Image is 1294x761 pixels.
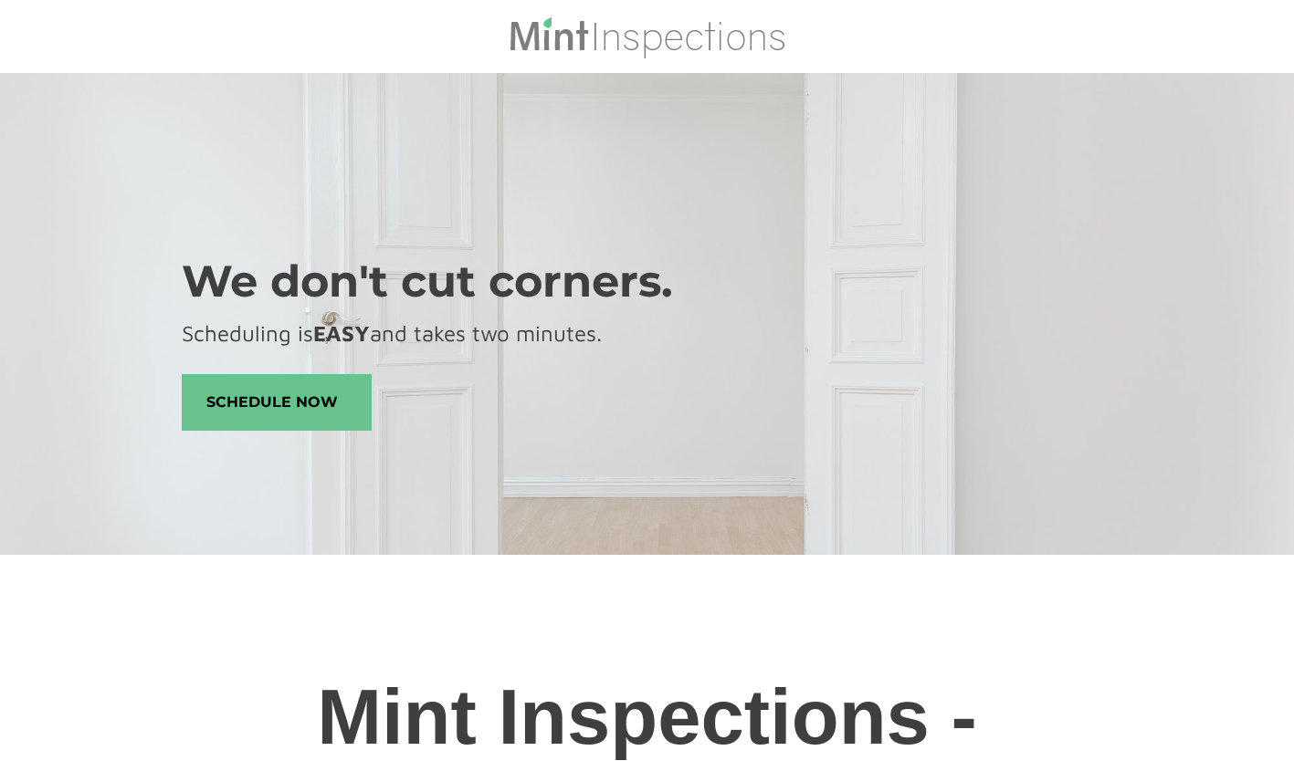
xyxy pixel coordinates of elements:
[313,320,370,346] strong: EASY
[182,320,602,346] font: Scheduling is and takes two minutes.
[508,15,786,58] img: Mint Inspections
[183,375,371,430] span: schedule now
[182,374,372,431] a: schedule now
[182,255,673,308] font: We don't cut corners.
